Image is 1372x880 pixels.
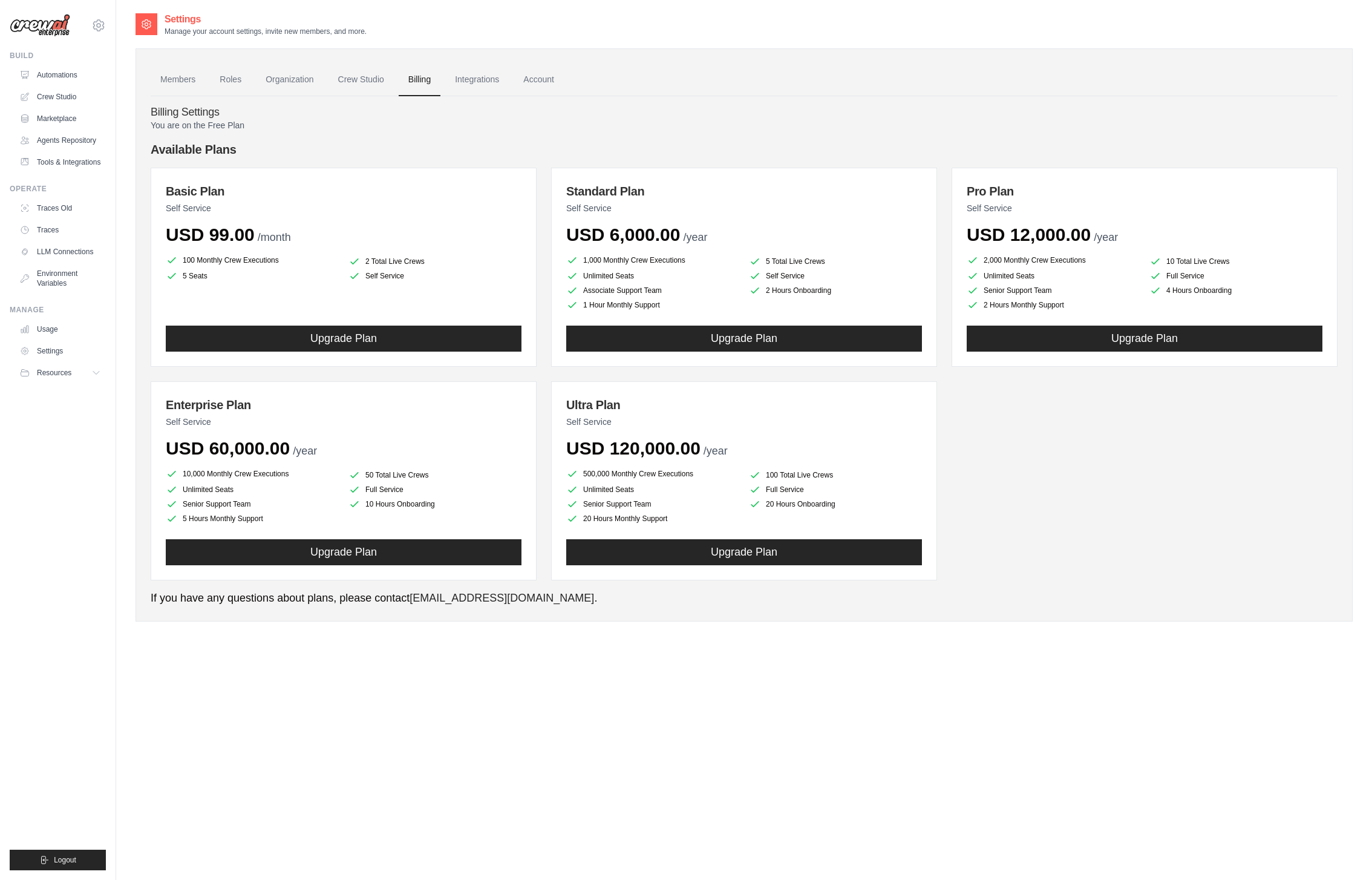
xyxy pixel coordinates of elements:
[1149,284,1322,297] li: 4 Hours Onboarding
[210,64,251,96] a: Roles
[37,368,71,378] span: Resources
[749,270,922,282] li: Self Service
[1094,231,1118,243] span: /year
[15,320,106,339] a: Usage
[514,64,564,96] a: Account
[967,270,1140,282] li: Unlimited Seats
[166,270,339,282] li: 5 Seats
[566,284,739,297] li: Associate Support Team
[293,445,317,457] span: /year
[967,326,1322,352] button: Upgrade Plan
[566,498,739,510] li: Senior Support Team
[749,469,922,481] li: 100 Total Live Crews
[166,253,339,268] li: 100 Monthly Crew Executions
[749,255,922,268] li: 5 Total Live Crews
[566,326,922,352] button: Upgrade Plan
[15,87,106,107] a: Crew Studio
[566,396,922,413] h3: Ultra Plan
[445,64,509,96] a: Integrations
[15,242,106,261] a: LLM Connections
[566,183,922,200] h3: Standard Plan
[967,299,1140,311] li: 2 Hours Monthly Support
[348,255,521,268] li: 2 Total Live Crews
[704,445,728,457] span: /year
[683,231,707,243] span: /year
[54,855,76,865] span: Logout
[166,225,255,245] span: USD 99.00
[258,231,291,243] span: /month
[1149,270,1322,282] li: Full Service
[967,225,1091,245] span: USD 12,000.00
[166,416,521,428] p: Self Service
[566,467,739,481] li: 500,000 Monthly Crew Executions
[166,396,521,413] h3: Enterprise Plan
[566,253,739,268] li: 1,000 Monthly Crew Executions
[15,220,106,240] a: Traces
[151,106,1338,119] h4: Billing Settings
[328,64,394,96] a: Crew Studio
[166,326,521,352] button: Upgrade Plan
[166,202,521,214] p: Self Service
[967,202,1322,214] p: Self Service
[10,305,106,315] div: Manage
[566,484,739,496] li: Unlimited Seats
[967,253,1140,268] li: 2,000 Monthly Crew Executions
[348,498,521,510] li: 10 Hours Onboarding
[348,270,521,282] li: Self Service
[165,27,367,36] p: Manage your account settings, invite new members, and more.
[10,184,106,194] div: Operate
[151,64,205,96] a: Members
[151,590,1338,606] p: If you have any questions about plans, please contact .
[10,850,106,870] button: Logout
[165,12,367,27] h2: Settings
[410,592,594,604] a: [EMAIL_ADDRESS][DOMAIN_NAME]
[15,131,106,150] a: Agents Repository
[348,484,521,496] li: Full Service
[166,484,339,496] li: Unlimited Seats
[566,270,739,282] li: Unlimited Seats
[166,438,290,458] span: USD 60,000.00
[749,498,922,510] li: 20 Hours Onboarding
[967,183,1322,200] h3: Pro Plan
[749,484,922,496] li: Full Service
[256,64,323,96] a: Organization
[566,299,739,311] li: 1 Hour Monthly Support
[566,513,739,525] li: 20 Hours Monthly Support
[10,51,106,61] div: Build
[15,153,106,172] a: Tools & Integrations
[566,438,701,458] span: USD 120,000.00
[15,363,106,383] button: Resources
[566,202,922,214] p: Self Service
[1149,255,1322,268] li: 10 Total Live Crews
[348,469,521,481] li: 50 Total Live Crews
[566,539,922,565] button: Upgrade Plan
[151,119,1338,131] p: You are on the Free Plan
[166,513,339,525] li: 5 Hours Monthly Support
[166,498,339,510] li: Senior Support Team
[10,14,70,37] img: Logo
[15,341,106,361] a: Settings
[566,416,922,428] p: Self Service
[566,225,680,245] span: USD 6,000.00
[166,467,339,481] li: 10,000 Monthly Crew Executions
[151,141,1338,158] h4: Available Plans
[15,264,106,293] a: Environment Variables
[749,284,922,297] li: 2 Hours Onboarding
[15,65,106,85] a: Automations
[166,539,521,565] button: Upgrade Plan
[399,64,440,96] a: Billing
[166,183,521,200] h3: Basic Plan
[15,109,106,128] a: Marketplace
[15,199,106,218] a: Traces Old
[967,284,1140,297] li: Senior Support Team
